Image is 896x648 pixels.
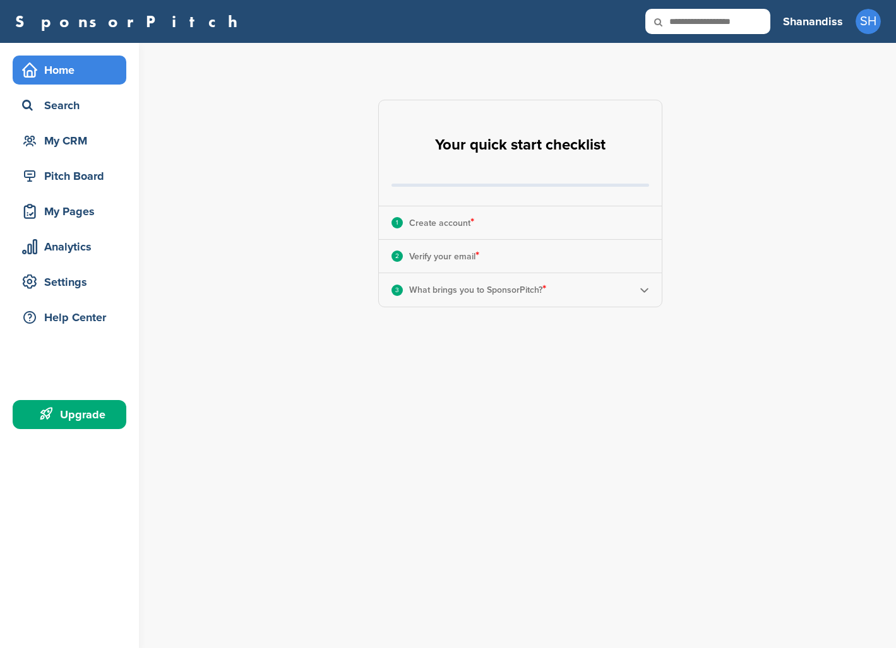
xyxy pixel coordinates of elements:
p: What brings you to SponsorPitch? [409,281,546,298]
p: Verify your email [409,248,479,264]
a: My CRM [13,126,126,155]
a: Upgrade [13,400,126,429]
div: My Pages [19,200,126,223]
img: Checklist arrow 2 [640,285,649,295]
div: Settings [19,271,126,293]
a: Search [13,91,126,120]
p: Create account [409,215,474,231]
div: Upgrade [19,403,126,426]
div: Pitch Board [19,165,126,187]
div: Analytics [19,235,126,258]
div: Home [19,59,126,81]
span: SH [856,9,881,34]
div: Search [19,94,126,117]
div: 1 [391,217,403,228]
h2: Your quick start checklist [435,131,606,159]
a: Pitch Board [13,162,126,191]
div: Help Center [19,306,126,329]
a: Shanandiss [783,8,843,35]
div: My CRM [19,129,126,152]
a: Home [13,56,126,85]
a: SponsorPitch [15,13,246,30]
h3: Shanandiss [783,13,843,30]
a: Help Center [13,303,126,332]
div: 3 [391,285,403,296]
div: 2 [391,250,403,262]
a: Settings [13,268,126,297]
a: Analytics [13,232,126,261]
a: My Pages [13,197,126,226]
